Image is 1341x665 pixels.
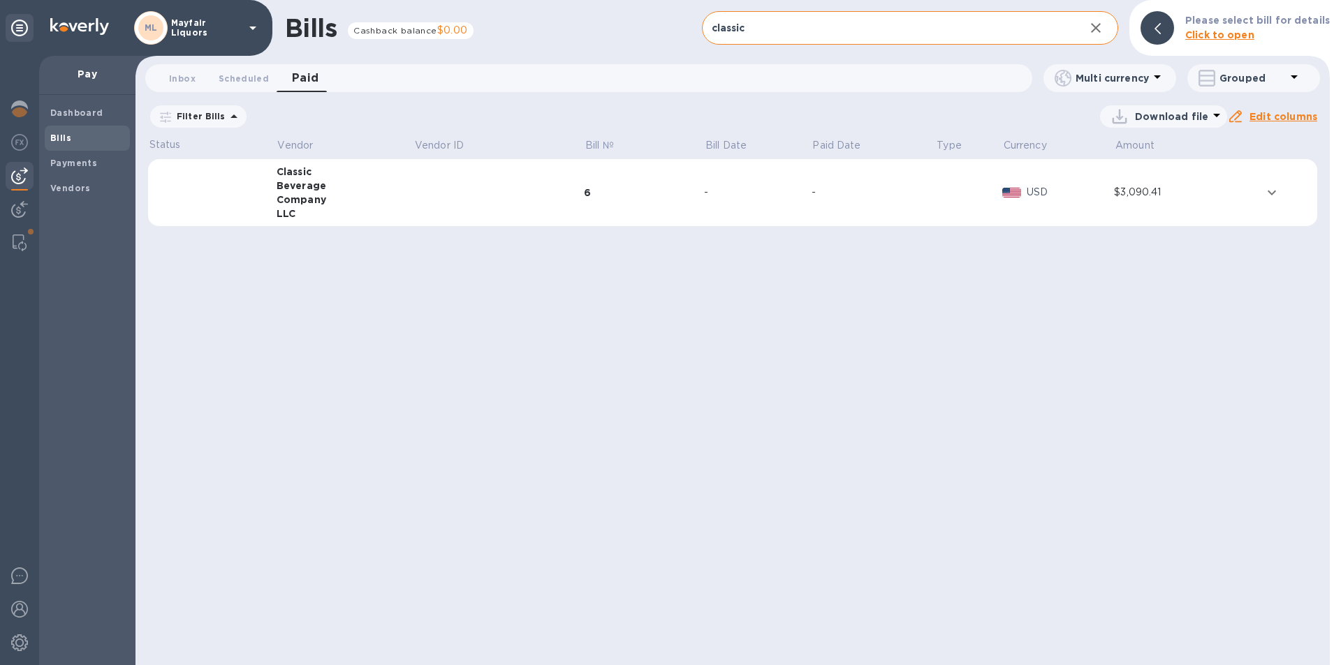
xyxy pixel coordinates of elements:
b: ML [145,22,158,33]
img: Logo [50,18,109,35]
img: USD [1002,188,1021,197]
div: Unpin categories [6,14,34,42]
p: Mayfair Liquors [171,18,241,38]
p: Bill Date [705,138,747,153]
div: - [812,185,936,200]
p: Grouped [1219,71,1286,85]
span: Vendor ID [415,138,482,153]
p: Multi currency [1076,71,1149,85]
p: Currency [1004,138,1047,153]
p: Bill № [585,138,614,153]
span: Paid [292,68,319,88]
p: Paid Date [812,138,860,153]
p: Vendor [277,138,313,153]
b: Dashboard [50,107,103,118]
p: Pay [50,67,124,81]
div: LLC [277,207,414,221]
b: Bills [50,133,71,143]
span: $0.00 [437,24,468,36]
div: $3,090.41 [1114,185,1260,200]
span: Bill № [585,138,632,153]
button: expand row [1261,182,1282,203]
span: Vendor [277,138,331,153]
u: Edit columns [1250,111,1317,122]
p: Amount [1115,138,1155,153]
div: Classic [277,165,414,179]
div: 6 [584,186,704,200]
p: Type [937,138,962,153]
p: Vendor ID [415,138,464,153]
div: - [704,185,811,200]
div: Company [277,193,414,207]
p: USD [1027,185,1115,200]
b: Click to open [1185,29,1254,40]
span: Scheduled [219,71,269,86]
b: Please select bill for details [1185,15,1330,26]
h1: Bills [285,13,337,43]
img: Foreign exchange [11,134,28,151]
p: Status [149,137,230,152]
b: Payments [50,158,97,168]
span: Cashback balance [353,25,437,36]
p: Filter Bills [171,110,226,122]
p: Download file [1135,110,1208,124]
div: Beverage [277,179,414,193]
b: Vendors [50,183,91,193]
span: Amount [1115,138,1173,153]
span: Inbox [169,71,196,86]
